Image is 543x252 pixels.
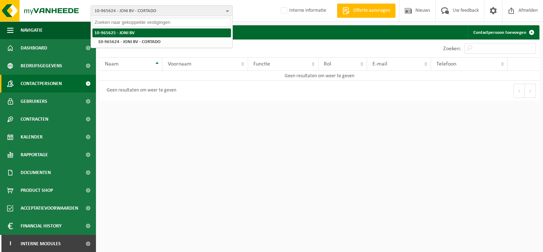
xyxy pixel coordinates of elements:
[337,4,396,18] a: Offerte aanvragen
[168,61,192,67] span: Voornaam
[21,39,47,57] span: Dashboard
[21,146,48,164] span: Rapportage
[21,199,78,217] span: Acceptatievoorwaarden
[21,110,48,128] span: Contracten
[21,93,47,110] span: Gebruikers
[21,57,62,75] span: Bedrijfsgegevens
[21,75,62,93] span: Contactpersonen
[525,84,536,98] button: Next
[91,5,233,16] button: 10-965624 - JONI BV - CORTADO
[95,31,135,35] strong: 10-965625 - JONI BV
[351,7,392,14] span: Offerte aanvragen
[105,61,119,67] span: Naam
[468,25,539,40] a: Contactpersoon toevoegen
[103,84,176,97] div: Geen resultaten om weer te geven
[100,71,539,81] td: Geen resultaten om weer te geven
[436,61,456,67] span: Telefoon
[21,21,43,39] span: Navigatie
[21,164,51,182] span: Documenten
[95,6,223,16] span: 10-965624 - JONI BV - CORTADO
[96,37,231,46] li: 10-965624 - JONI BV - CORTADO
[21,182,53,199] span: Product Shop
[92,18,231,27] input: Zoeken naar gekoppelde vestigingen
[21,128,43,146] span: Kalender
[253,61,270,67] span: Functie
[279,5,326,16] label: Interne informatie
[514,84,525,98] button: Previous
[372,61,387,67] span: E-mail
[443,46,461,52] label: Zoeken:
[324,61,331,67] span: Rol
[21,217,61,235] span: Financial History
